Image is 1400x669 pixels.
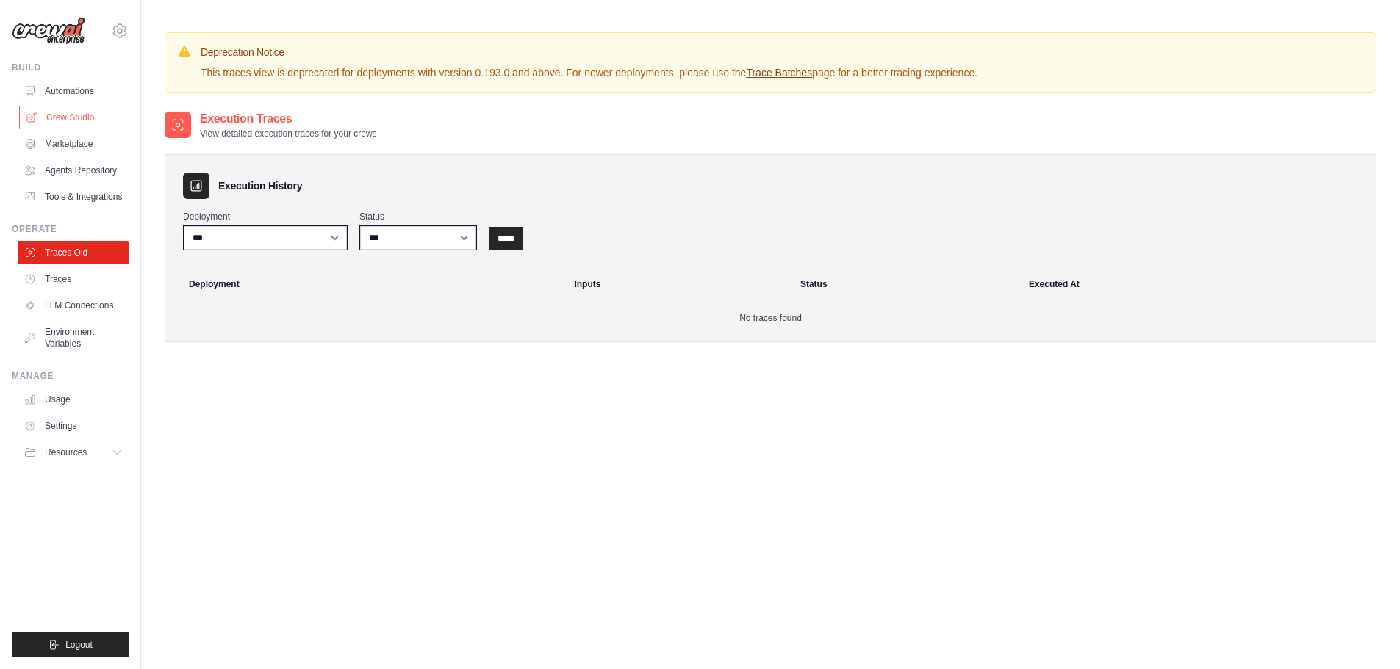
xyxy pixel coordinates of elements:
th: Inputs [565,268,791,300]
span: Logout [65,639,93,651]
label: Status [359,211,477,223]
a: LLM Connections [18,294,129,317]
label: Deployment [183,211,348,223]
a: Usage [18,388,129,411]
div: Manage [12,370,129,382]
a: Environment Variables [18,320,129,355]
div: Operate [12,223,129,235]
h3: Deprecation Notice [201,45,977,59]
p: No traces found [183,312,1358,324]
div: Build [12,62,129,73]
h2: Execution Traces [200,110,377,128]
span: Resources [45,446,87,458]
a: Traces [18,267,129,291]
button: Logout [12,632,129,657]
a: Tools & Integrations [18,185,129,209]
th: Deployment [171,268,565,300]
a: Agents Repository [18,159,129,182]
a: Traces Old [18,241,129,264]
th: Executed At [1020,268,1370,300]
a: Settings [18,414,129,438]
a: Crew Studio [19,106,130,129]
button: Resources [18,441,129,464]
img: Logo [12,17,85,45]
a: Automations [18,79,129,103]
p: This traces view is deprecated for deployments with version 0.193.0 and above. For newer deployme... [201,65,977,80]
a: Marketplace [18,132,129,156]
p: View detailed execution traces for your crews [200,128,377,140]
h3: Execution History [218,178,302,193]
a: Trace Batches [746,67,812,79]
th: Status [791,268,1020,300]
